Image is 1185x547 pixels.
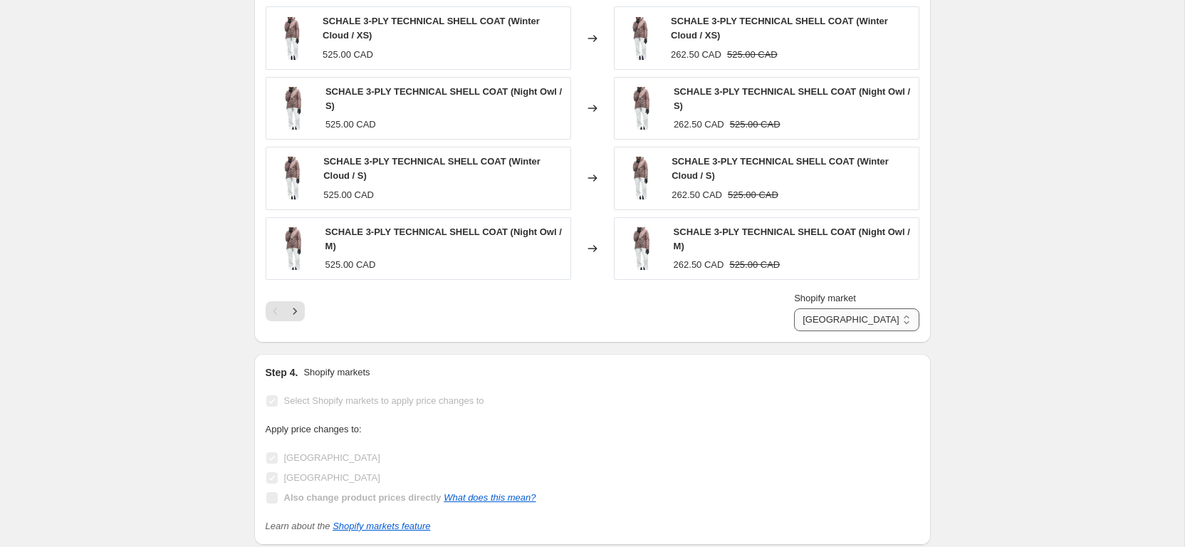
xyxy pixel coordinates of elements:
[273,87,314,130] img: SCHALE-TUSCAN-2188_80x.jpg
[266,301,305,321] nav: Pagination
[622,157,661,199] img: SCHALE-TUSCAN-2188_80x.jpg
[672,156,889,181] span: SCHALE 3-PLY TECHNICAL SHELL COAT (Winter Cloud / S)
[266,521,431,531] i: Learn about the
[323,48,373,62] div: 525.00 CAD
[728,188,778,202] strike: 525.00 CAD
[285,301,305,321] button: Next
[323,16,540,41] span: SCHALE 3-PLY TECHNICAL SHELL COAT (Winter Cloud / XS)
[325,226,562,251] span: SCHALE 3-PLY TECHNICAL SHELL COAT (Night Owl / M)
[273,227,314,270] img: SCHALE-TUSCAN-2188_80x.jpg
[323,188,374,202] div: 525.00 CAD
[674,226,910,251] span: SCHALE 3-PLY TECHNICAL SHELL COAT (Night Owl / M)
[671,16,888,41] span: SCHALE 3-PLY TECHNICAL SHELL COAT (Winter Cloud / XS)
[730,118,781,132] strike: 525.00 CAD
[273,17,312,60] img: SCHALE-TUSCAN-2188_80x.jpg
[323,156,541,181] span: SCHALE 3-PLY TECHNICAL SHELL COAT (Winter Cloud / S)
[727,48,778,62] strike: 525.00 CAD
[672,188,722,202] div: 262.50 CAD
[333,521,430,531] a: Shopify markets feature
[794,293,856,303] span: Shopify market
[325,86,562,111] span: SCHALE 3-PLY TECHNICAL SHELL COAT (Night Owl / S)
[729,258,780,272] strike: 525.00 CAD
[674,86,910,111] span: SCHALE 3-PLY TECHNICAL SHELL COAT (Night Owl / S)
[284,472,380,483] span: [GEOGRAPHIC_DATA]
[325,118,376,132] div: 525.00 CAD
[266,424,362,434] span: Apply price changes to:
[284,492,442,503] b: Also change product prices directly
[444,492,536,503] a: What does this mean?
[671,48,721,62] div: 262.50 CAD
[273,157,313,199] img: SCHALE-TUSCAN-2188_80x.jpg
[622,87,662,130] img: SCHALE-TUSCAN-2188_80x.jpg
[622,17,660,60] img: SCHALE-TUSCAN-2188_80x.jpg
[325,258,376,272] div: 525.00 CAD
[266,365,298,380] h2: Step 4.
[284,452,380,463] span: [GEOGRAPHIC_DATA]
[622,227,662,270] img: SCHALE-TUSCAN-2188_80x.jpg
[284,395,484,406] span: Select Shopify markets to apply price changes to
[674,118,724,132] div: 262.50 CAD
[303,365,370,380] p: Shopify markets
[674,258,724,272] div: 262.50 CAD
